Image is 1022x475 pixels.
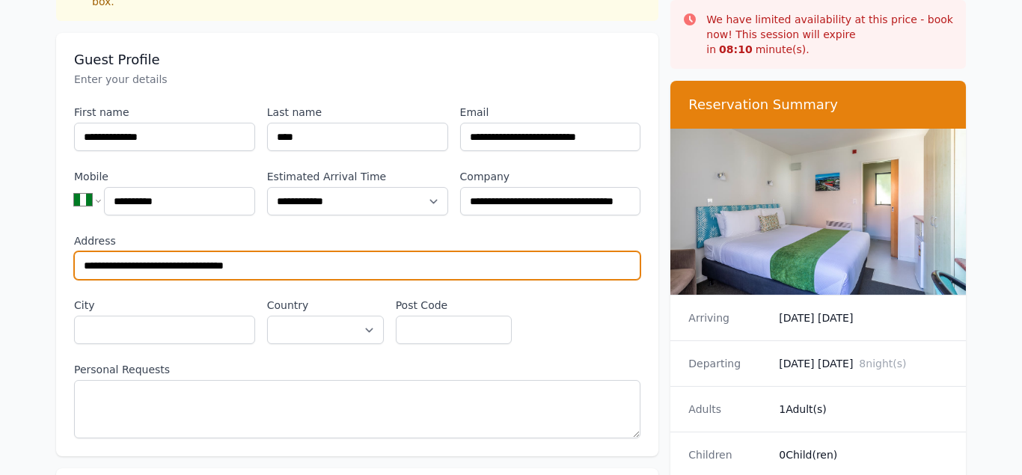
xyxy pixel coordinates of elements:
dt: Children [688,447,767,462]
p: Enter your details [74,72,640,87]
label: Country [267,298,384,313]
dd: 1 Adult(s) [779,402,948,417]
h3: Guest Profile [74,51,640,69]
strong: 08 : 10 [719,43,753,55]
dt: Adults [688,402,767,417]
dd: [DATE] [DATE] [779,310,948,325]
dt: Arriving [688,310,767,325]
label: Company [460,169,641,184]
label: City [74,298,255,313]
img: Compact Queen Studio [670,129,966,295]
dd: 0 Child(ren) [779,447,948,462]
label: Address [74,233,640,248]
label: Post Code [396,298,512,313]
label: Last name [267,105,448,120]
label: Mobile [74,169,255,184]
dt: Departing [688,356,767,371]
span: 8 night(s) [859,358,906,370]
h3: Reservation Summary [688,96,948,114]
label: First name [74,105,255,120]
dd: [DATE] [DATE] [779,356,948,371]
label: Email [460,105,641,120]
label: Personal Requests [74,362,640,377]
p: We have limited availability at this price - book now! This session will expire in minute(s). [706,12,954,57]
label: Estimated Arrival Time [267,169,448,184]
